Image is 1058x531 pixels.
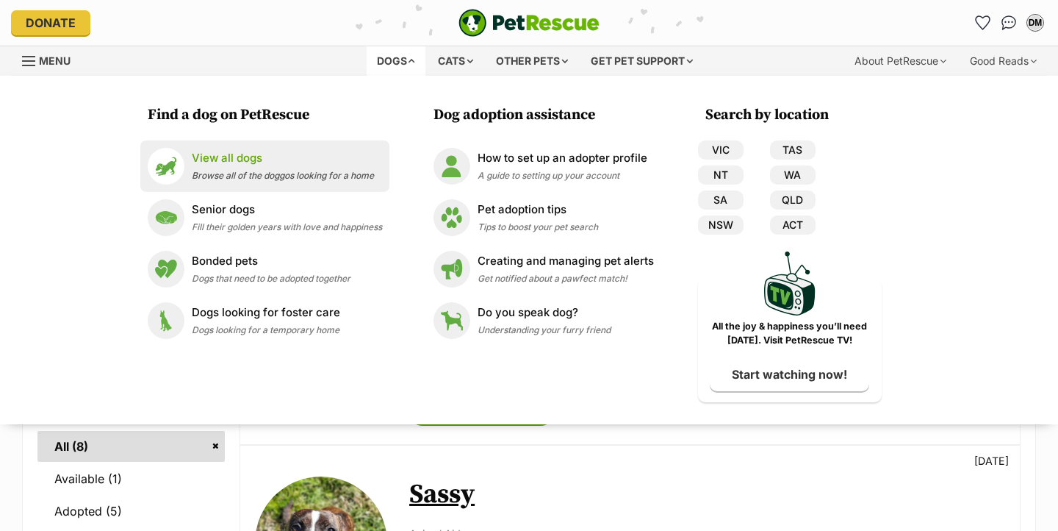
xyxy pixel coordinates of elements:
img: Creating and managing pet alerts [433,251,470,288]
a: NT [698,165,744,185]
div: DM [1028,15,1043,30]
p: Bonded pets [192,253,350,270]
div: Get pet support [580,46,703,76]
img: How to set up an adopter profile [433,148,470,185]
a: Adopted (5) [37,496,225,527]
a: Start watching now! [710,357,869,391]
p: Pet adoption tips [478,202,598,218]
span: Tips to boost your pet search [478,221,598,232]
span: Get notified about a pawfect match! [478,273,627,284]
a: VIC [698,140,744,160]
p: How to set up an adopter profile [478,150,647,167]
a: How to set up an adopter profile How to set up an adopter profile A guide to setting up your account [433,148,654,185]
div: Other pets [486,46,578,76]
img: logo-e224e6f780fb5917bec1dbf3a21bbac754714ae5b6737aabdf751b685950b380.svg [458,9,600,37]
p: [DATE] [974,453,1009,468]
a: ACT [770,215,816,235]
img: Pet adoption tips [433,199,470,236]
p: Creating and managing pet alerts [478,253,654,270]
h3: Find a dog on PetRescue [148,105,389,126]
p: Senior dogs [192,202,382,218]
a: PetRescue [458,9,600,37]
span: Dogs that need to be adopted together [192,273,350,284]
a: All (8) [37,431,225,462]
a: Sassy [409,478,475,511]
img: PetRescue TV logo [764,252,816,316]
a: Dogs looking for foster care Dogs looking for foster care Dogs looking for a temporary home [148,302,382,339]
img: View all dogs [148,148,184,185]
a: TAS [770,140,816,160]
span: Fill their golden years with love and happiness [192,221,382,232]
a: NSW [698,215,744,235]
img: Senior dogs [148,199,184,236]
a: QLD [770,190,816,210]
p: Dogs looking for foster care [192,304,340,321]
a: Available (1) [37,463,225,494]
div: Dogs [367,46,425,76]
a: Bonded pets Bonded pets Dogs that need to be adopted together [148,251,382,288]
h3: Search by location [705,105,882,126]
img: chat-41dd97257d64d25036548639549fe6c8038ab92f7586957e7f3b1b290dea8141.svg [1001,15,1017,30]
div: About PetRescue [844,46,957,76]
a: Favourites [971,11,994,35]
a: Senior dogs Senior dogs Fill their golden years with love and happiness [148,199,382,236]
a: SA [698,190,744,210]
p: All the joy & happiness you’ll need [DATE]. Visit PetRescue TV! [709,320,871,348]
span: Dogs looking for a temporary home [192,324,339,335]
img: Dogs looking for foster care [148,302,184,339]
a: Do you speak dog? Do you speak dog? Understanding your furry friend [433,302,654,339]
p: Do you speak dog? [478,304,611,321]
a: View all dogs View all dogs Browse all of the doggos looking for a home [148,148,382,185]
a: Donate [11,10,90,35]
p: View all dogs [192,150,374,167]
img: Bonded pets [148,251,184,288]
div: Cats [428,46,483,76]
span: Browse all of the doggos looking for a home [192,170,374,181]
img: Do you speak dog? [433,302,470,339]
span: Menu [39,54,71,67]
a: WA [770,165,816,185]
button: My account [1023,11,1047,35]
div: Good Reads [960,46,1047,76]
span: Understanding your furry friend [478,324,611,335]
a: Creating and managing pet alerts Creating and managing pet alerts Get notified about a pawfect ma... [433,251,654,288]
h3: Dog adoption assistance [433,105,661,126]
span: A guide to setting up your account [478,170,619,181]
ul: Account quick links [971,11,1047,35]
a: Menu [22,46,81,73]
a: Conversations [997,11,1021,35]
a: Pet adoption tips Pet adoption tips Tips to boost your pet search [433,199,654,236]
